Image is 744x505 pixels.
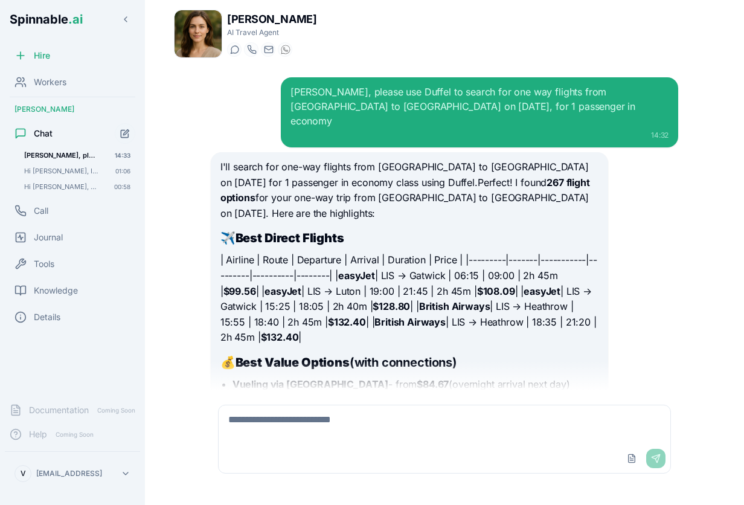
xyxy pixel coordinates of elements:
span: Call [34,205,48,217]
strong: 267 flight options [220,176,590,204]
strong: easyJet [524,285,560,297]
strong: $99.56 [223,285,256,297]
div: 14:32 [290,130,669,140]
span: 14:33 [115,151,130,159]
span: Hire [34,50,50,62]
span: Chat [34,127,53,140]
span: Journal [34,231,63,243]
span: Knowledge [34,285,78,297]
button: Start new chat [115,123,135,144]
span: Hi Lily, please use Duffel to search for flights to London on the November 12 [24,182,97,191]
strong: $132.40 [261,331,299,343]
h2: ✈️ [220,230,598,246]
button: Start a call with Lily Qureshi [244,42,258,57]
div: [PERSON_NAME] [5,100,140,119]
strong: $108.09 [477,285,515,297]
span: V [21,469,26,478]
span: Details [34,311,60,323]
p: I'll search for one-way flights from [GEOGRAPHIC_DATA] to [GEOGRAPHIC_DATA] on [DATE] for 1 passe... [220,159,598,221]
img: Lily Qureshi [175,10,222,57]
strong: $84.67 [417,378,449,390]
span: 01:06 [115,167,130,175]
h2: 💰 (with connections) [220,354,598,371]
strong: British Airways [374,316,446,328]
strong: Vueling via [GEOGRAPHIC_DATA] [232,378,388,390]
span: Spinnable [10,12,83,27]
strong: $132.40 [328,316,366,328]
li: - from (overnight arrival next day) [232,377,598,391]
span: Coming Soon [52,429,97,440]
span: Workers [34,76,66,88]
button: Send email to lily@getspinnable.ai [261,42,275,57]
span: Documentation [29,404,89,416]
p: [EMAIL_ADDRESS] [36,469,102,478]
span: 00:58 [114,182,130,191]
img: WhatsApp [281,45,290,54]
div: [PERSON_NAME], please use Duffel to search for one way flights from [GEOGRAPHIC_DATA] to [GEOGRAP... [290,85,669,128]
button: WhatsApp [278,42,292,57]
button: V[EMAIL_ADDRESS] [10,462,135,486]
p: | Airline | Route | Departure | Arrival | Duration | Price | |---------|-------|-----------|-----... [220,252,598,346]
span: Coming Soon [94,405,139,416]
span: Help [29,428,47,440]
button: Start a chat with Lily Qureshi [227,42,242,57]
span: Tools [34,258,54,270]
p: AI Travel Agent [227,28,316,37]
span: Lily, please use Duffel to search for one way flights from Lisbon to London on November 12th, for... [24,151,98,159]
strong: Best Direct Flights [236,231,344,245]
strong: Best Value Options [236,355,350,370]
span: Hi Lily, I want to plan a trip leaving Lisbon on Nov 22nd and Returning Nov 27. It's my friend's ... [24,167,98,175]
h1: [PERSON_NAME] [227,11,316,28]
strong: easyJet [265,285,301,297]
strong: easyJet [338,269,375,281]
strong: British Airways [419,300,490,312]
strong: $128.80 [373,300,410,312]
span: .ai [68,12,83,27]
